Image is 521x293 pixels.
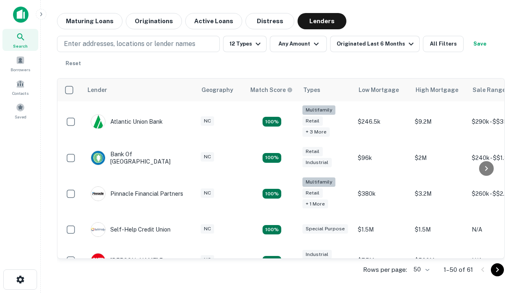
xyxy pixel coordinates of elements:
[354,142,411,173] td: $96k
[263,256,281,266] div: Matching Properties: 14, hasApolloMatch: undefined
[444,265,473,275] p: 1–50 of 61
[411,142,468,173] td: $2M
[302,147,323,156] div: Retail
[302,250,332,259] div: Industrial
[11,66,30,73] span: Borrowers
[263,117,281,127] div: Matching Properties: 10, hasApolloMatch: undefined
[223,36,267,52] button: 12 Types
[411,214,468,245] td: $1.5M
[88,85,107,95] div: Lender
[411,101,468,142] td: $9.2M
[2,52,38,74] a: Borrowers
[337,39,416,49] div: Originated Last 6 Months
[302,224,348,234] div: Special Purpose
[126,13,182,29] button: Originations
[13,43,28,49] span: Search
[15,114,26,120] span: Saved
[91,186,183,201] div: Pinnacle Financial Partners
[91,151,188,165] div: Bank Of [GEOGRAPHIC_DATA]
[263,153,281,163] div: Matching Properties: 15, hasApolloMatch: undefined
[467,36,493,52] button: Save your search to get updates of matches that match your search criteria.
[57,13,123,29] button: Maturing Loans
[302,158,332,167] div: Industrial
[91,222,171,237] div: Self-help Credit Union
[201,116,214,126] div: NC
[473,85,506,95] div: Sale Range
[302,188,323,198] div: Retail
[416,85,458,95] div: High Mortgage
[245,79,298,101] th: Capitalize uses an advanced AI algorithm to match your search with the best lender. The match sco...
[363,265,407,275] p: Rows per page:
[91,253,175,268] div: [PERSON_NAME] Fargo
[298,13,346,29] button: Lenders
[91,254,105,267] img: picture
[354,79,411,101] th: Low Mortgage
[2,29,38,51] a: Search
[491,263,504,276] button: Go to next page
[250,85,291,94] h6: Match Score
[354,214,411,245] td: $1.5M
[185,13,242,29] button: Active Loans
[201,255,214,265] div: NC
[411,173,468,214] td: $3.2M
[60,55,86,72] button: Reset
[411,79,468,101] th: High Mortgage
[480,202,521,241] iframe: Chat Widget
[201,152,214,162] div: NC
[354,173,411,214] td: $380k
[270,36,327,52] button: Any Amount
[2,76,38,98] a: Contacts
[263,189,281,199] div: Matching Properties: 18, hasApolloMatch: undefined
[410,264,431,276] div: 50
[302,177,335,187] div: Multifamily
[197,79,245,101] th: Geography
[2,100,38,122] a: Saved
[330,36,420,52] button: Originated Last 6 Months
[91,115,105,129] img: picture
[263,225,281,235] div: Matching Properties: 11, hasApolloMatch: undefined
[201,188,214,198] div: NC
[83,79,197,101] th: Lender
[201,224,214,234] div: NC
[302,105,335,115] div: Multifamily
[250,85,293,94] div: Capitalize uses an advanced AI algorithm to match your search with the best lender. The match sco...
[423,36,464,52] button: All Filters
[13,7,28,23] img: capitalize-icon.png
[91,187,105,201] img: picture
[302,127,330,137] div: + 3 more
[303,85,320,95] div: Types
[359,85,399,95] div: Low Mortgage
[91,151,105,165] img: picture
[91,223,105,236] img: picture
[411,245,468,276] td: $500M
[57,36,220,52] button: Enter addresses, locations or lender names
[91,114,163,129] div: Atlantic Union Bank
[302,116,323,126] div: Retail
[354,101,411,142] td: $246.5k
[245,13,294,29] button: Distress
[64,39,195,49] p: Enter addresses, locations or lender names
[354,245,411,276] td: $7.5M
[201,85,233,95] div: Geography
[302,199,328,209] div: + 1 more
[298,79,354,101] th: Types
[12,90,28,96] span: Contacts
